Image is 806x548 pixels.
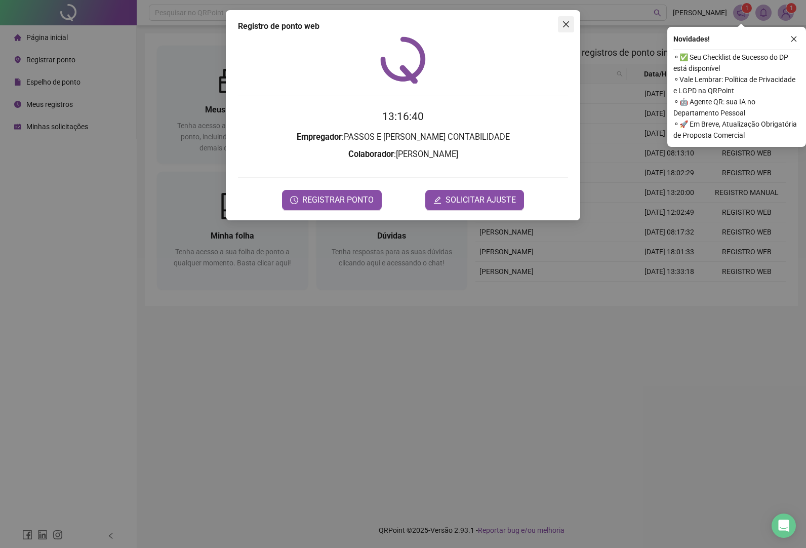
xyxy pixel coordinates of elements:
[380,36,426,84] img: QRPoint
[238,131,568,144] h3: : PASSOS E [PERSON_NAME] CONTABILIDADE
[673,96,800,119] span: ⚬ 🤖 Agente QR: sua IA no Departamento Pessoal
[562,20,570,28] span: close
[302,194,374,206] span: REGISTRAR PONTO
[446,194,516,206] span: SOLICITAR AJUSTE
[673,33,710,45] span: Novidades !
[348,149,394,159] strong: Colaborador
[290,196,298,204] span: clock-circle
[433,196,441,204] span: edit
[282,190,382,210] button: REGISTRAR PONTO
[425,190,524,210] button: editSOLICITAR AJUSTE
[790,35,797,43] span: close
[673,119,800,141] span: ⚬ 🚀 Em Breve, Atualização Obrigatória de Proposta Comercial
[297,132,342,142] strong: Empregador
[238,20,568,32] div: Registro de ponto web
[382,110,424,123] time: 13:16:40
[558,16,574,32] button: Close
[238,148,568,161] h3: : [PERSON_NAME]
[673,52,800,74] span: ⚬ ✅ Seu Checklist de Sucesso do DP está disponível
[772,514,796,538] div: Open Intercom Messenger
[673,74,800,96] span: ⚬ Vale Lembrar: Política de Privacidade e LGPD na QRPoint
